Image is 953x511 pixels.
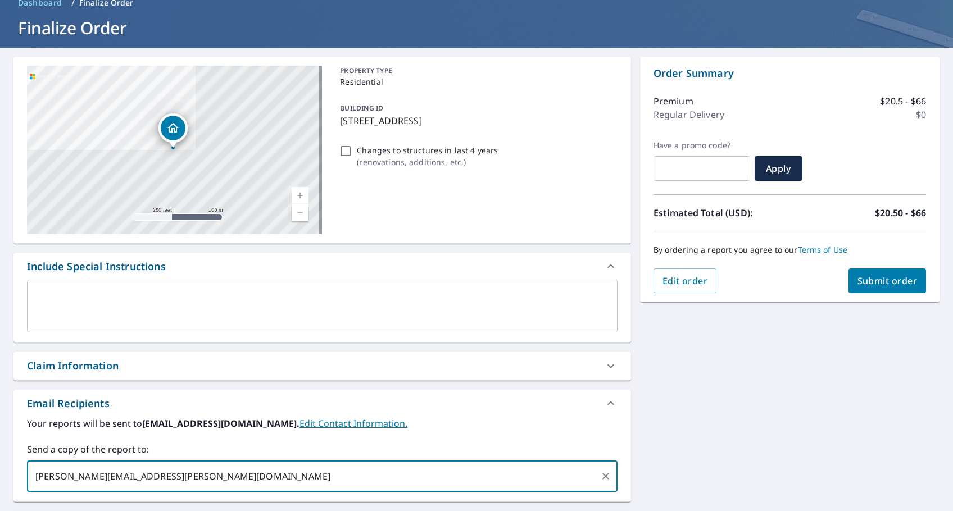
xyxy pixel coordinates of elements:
button: Edit order [654,268,717,293]
p: BUILDING ID [340,103,383,113]
p: Estimated Total (USD): [654,206,790,220]
button: Apply [755,156,802,181]
div: Email Recipients [13,390,631,417]
button: Clear [598,468,614,484]
p: $20.50 - $66 [875,206,926,220]
div: Claim Information [27,358,119,373]
p: PROPERTY TYPE [340,66,612,76]
p: Premium [654,94,693,108]
p: Order Summary [654,66,926,81]
p: ( renovations, additions, etc. ) [357,156,498,168]
div: Email Recipients [27,396,110,411]
a: Current Level 17, Zoom In [292,187,308,204]
a: Current Level 17, Zoom Out [292,204,308,221]
b: [EMAIL_ADDRESS][DOMAIN_NAME]. [142,417,299,430]
div: Dropped pin, building 1, Residential property, 949 Ehoeho St Makawao, HI 96768 [158,113,188,148]
p: Residential [340,76,612,88]
div: Claim Information [13,352,631,380]
div: Include Special Instructions [13,253,631,280]
div: Include Special Instructions [27,259,166,274]
span: Edit order [662,275,708,287]
p: $0 [916,108,926,121]
label: Send a copy of the report to: [27,442,618,456]
p: [STREET_ADDRESS] [340,114,612,127]
p: Regular Delivery [654,108,724,121]
p: $20.5 - $66 [880,94,926,108]
button: Submit order [848,268,927,293]
span: Apply [764,162,793,175]
label: Have a promo code? [654,140,750,150]
h1: Finalize Order [13,16,940,39]
p: Changes to structures in last 4 years [357,144,498,156]
a: Terms of Use [798,244,848,255]
label: Your reports will be sent to [27,417,618,430]
p: By ordering a report you agree to our [654,245,926,255]
span: Submit order [857,275,918,287]
a: EditContactInfo [299,417,407,430]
